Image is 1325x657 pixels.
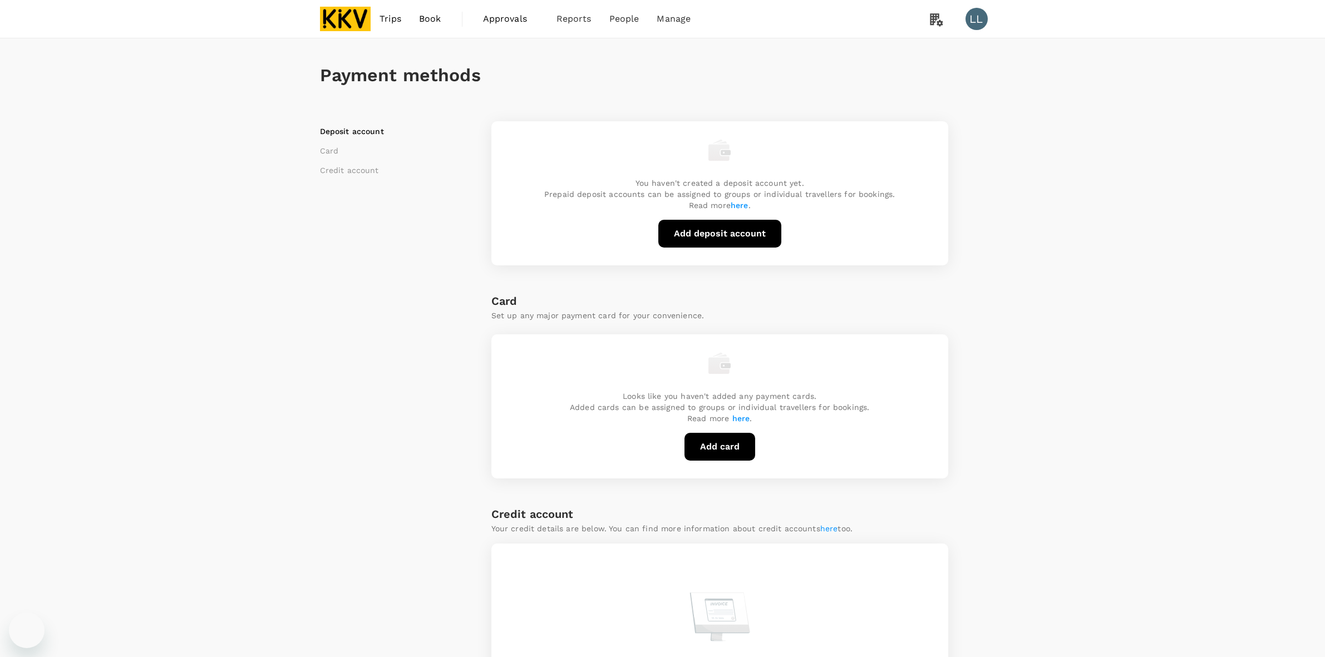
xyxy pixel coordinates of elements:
a: here [820,524,838,533]
p: Your credit details are below. You can find more information about credit accounts too. [491,523,853,534]
p: Set up any major payment card for your convenience. [491,310,948,321]
li: Deposit account [320,126,459,137]
img: empty [708,139,731,161]
img: empty [708,352,731,374]
span: Reports [556,12,592,26]
button: Add deposit account [658,220,781,248]
span: Trips [380,12,401,26]
li: Credit account [320,165,459,176]
div: LL [966,8,988,30]
li: Card [320,145,459,156]
a: here [732,414,750,423]
span: People [609,12,639,26]
p: You haven't created a deposit account yet. Prepaid deposit accounts can be assigned to groups or ... [544,177,895,211]
span: Book [419,12,441,26]
img: KKV Supply Chain Sdn Bhd [320,7,371,31]
p: Looks like you haven't added any payment cards. Added cards can be assigned to groups or individu... [570,391,869,424]
button: Add card [684,433,755,461]
h6: Credit account [491,505,574,523]
h1: Payment methods [320,65,1006,86]
span: Manage [657,12,691,26]
span: Approvals [483,12,539,26]
iframe: Button to launch messaging window [9,612,45,648]
h6: Card [491,292,948,310]
a: here [731,201,748,210]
